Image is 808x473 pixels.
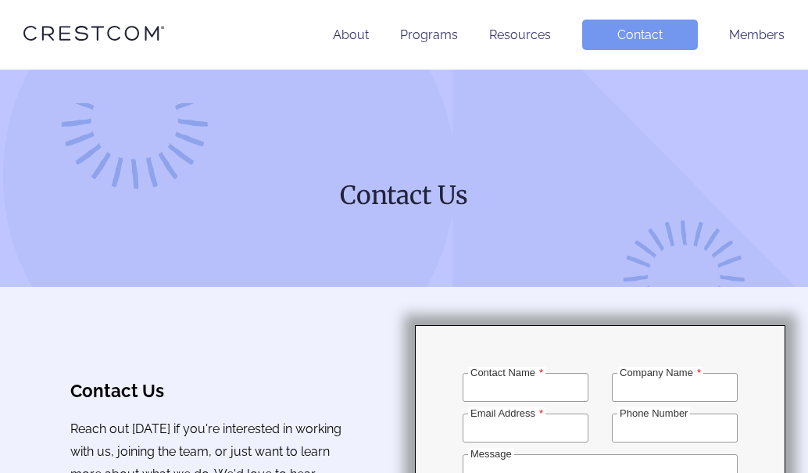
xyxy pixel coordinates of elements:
h1: Contact Us [105,179,703,212]
label: Message [468,448,514,460]
label: Phone Number [617,407,690,419]
label: Contact Name [468,367,545,378]
a: Resources [489,27,551,42]
a: About [333,27,369,42]
label: Company Name [617,367,703,378]
a: Members [729,27,785,42]
label: Email Address [468,407,545,419]
a: Programs [400,27,458,42]
h3: Contact Us [70,381,345,401]
a: Contact [582,20,698,50]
